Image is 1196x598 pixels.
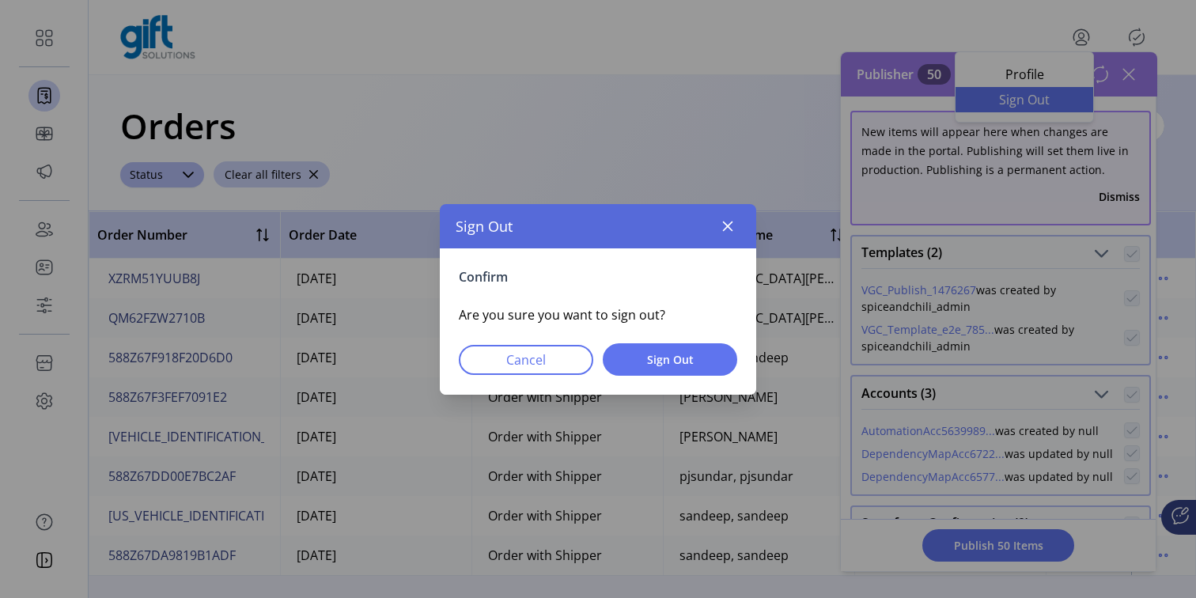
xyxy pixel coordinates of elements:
[623,351,717,368] span: Sign Out
[603,343,737,376] button: Sign Out
[479,350,573,369] span: Cancel
[459,344,593,374] button: Cancel
[459,305,737,324] p: Are you sure you want to sign out?
[456,215,513,237] span: Sign Out
[459,267,737,286] p: Confirm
